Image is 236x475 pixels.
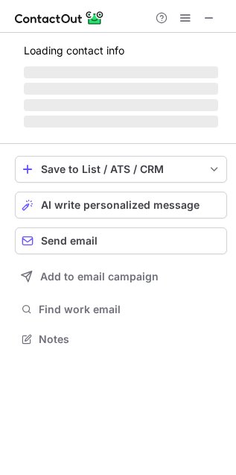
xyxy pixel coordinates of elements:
span: ‌ [24,66,218,78]
span: Send email [41,235,98,247]
button: Send email [15,227,227,254]
span: Find work email [39,303,221,316]
div: Save to List / ATS / CRM [41,163,201,175]
span: ‌ [24,83,218,95]
span: AI write personalized message [41,199,200,211]
button: Find work email [15,299,227,320]
button: Add to email campaign [15,263,227,290]
button: AI write personalized message [15,192,227,218]
button: Notes [15,329,227,350]
span: ‌ [24,116,218,128]
p: Loading contact info [24,45,218,57]
span: Add to email campaign [40,271,159,283]
span: ‌ [24,99,218,111]
span: Notes [39,333,221,346]
button: save-profile-one-click [15,156,227,183]
img: ContactOut v5.3.10 [15,9,104,27]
